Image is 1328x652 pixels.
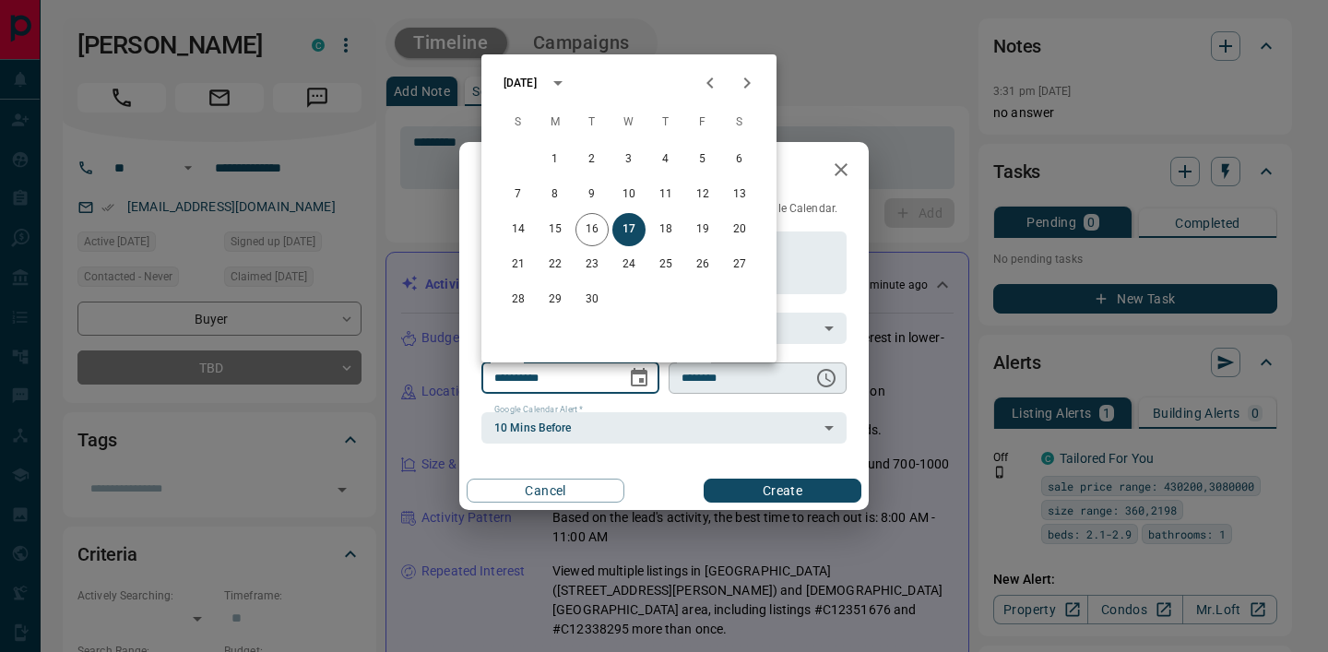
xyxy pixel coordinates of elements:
button: 16 [575,213,609,246]
button: 23 [575,248,609,281]
button: 17 [612,213,646,246]
button: 29 [539,283,572,316]
button: Cancel [467,479,624,503]
button: 2 [575,143,609,176]
button: calendar view is open, switch to year view [542,67,574,99]
button: Previous month [692,65,729,101]
button: 20 [723,213,756,246]
button: 22 [539,248,572,281]
button: 9 [575,178,609,211]
button: 28 [502,283,535,316]
button: 21 [502,248,535,281]
button: 19 [686,213,719,246]
button: 3 [612,143,646,176]
button: 5 [686,143,719,176]
button: 10 [612,178,646,211]
button: 6 [723,143,756,176]
span: Sunday [502,104,535,141]
button: 12 [686,178,719,211]
div: 10 Mins Before [481,412,847,444]
button: Next month [729,65,765,101]
button: 25 [649,248,682,281]
button: 7 [502,178,535,211]
button: 8 [539,178,572,211]
span: Monday [539,104,572,141]
label: Time [682,354,705,366]
button: 24 [612,248,646,281]
button: 13 [723,178,756,211]
button: Choose time, selected time is 6:00 AM [808,360,845,397]
button: 14 [502,213,535,246]
span: Thursday [649,104,682,141]
button: 30 [575,283,609,316]
label: Google Calendar Alert [494,404,583,416]
button: Choose date, selected date is Sep 17, 2025 [621,360,658,397]
button: 27 [723,248,756,281]
div: [DATE] [504,75,537,91]
span: Friday [686,104,719,141]
label: Date [494,354,517,366]
button: 26 [686,248,719,281]
button: Create [704,479,861,503]
button: 1 [539,143,572,176]
button: 15 [539,213,572,246]
span: Saturday [723,104,756,141]
h2: New Task [459,142,585,201]
span: Tuesday [575,104,609,141]
button: 4 [649,143,682,176]
button: 11 [649,178,682,211]
span: Wednesday [612,104,646,141]
button: 18 [649,213,682,246]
